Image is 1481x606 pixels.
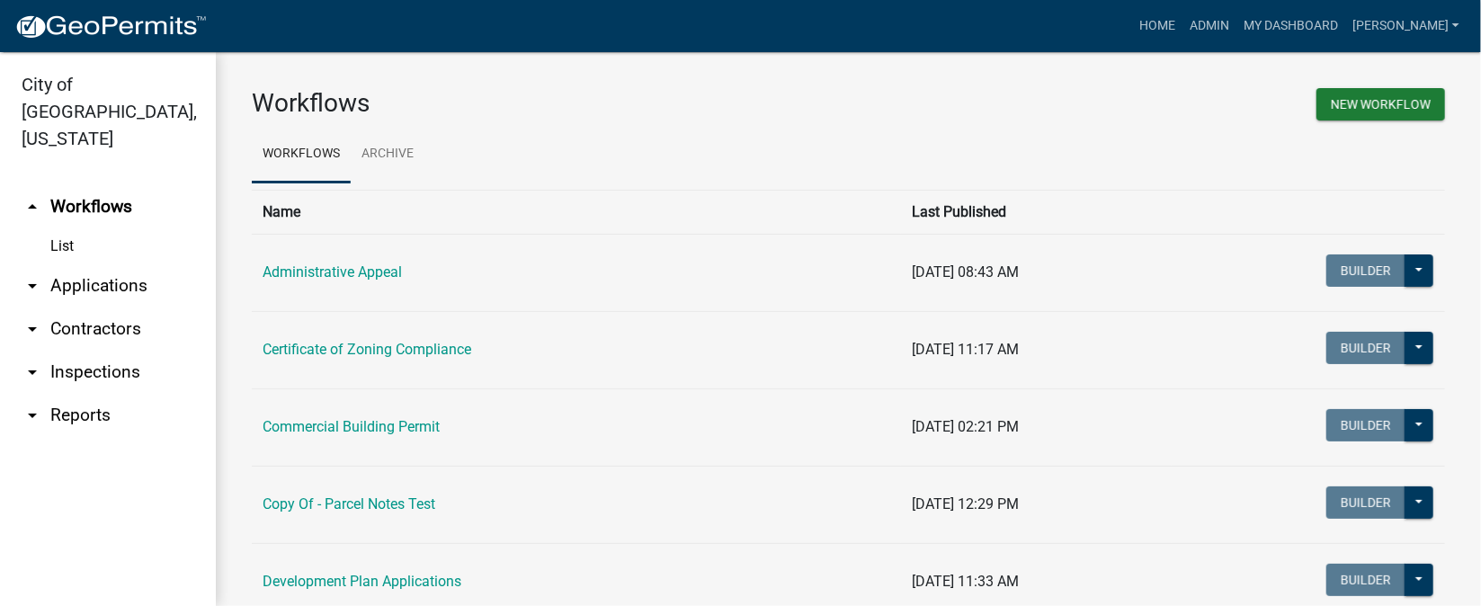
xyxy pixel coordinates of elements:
[1345,9,1467,43] a: [PERSON_NAME]
[912,495,1019,512] span: [DATE] 12:29 PM
[263,418,440,435] a: Commercial Building Permit
[22,361,43,383] i: arrow_drop_down
[263,573,461,590] a: Development Plan Applications
[1236,9,1345,43] a: My Dashboard
[22,405,43,426] i: arrow_drop_down
[912,418,1019,435] span: [DATE] 02:21 PM
[351,126,424,183] a: Archive
[912,341,1019,358] span: [DATE] 11:17 AM
[263,263,402,281] a: Administrative Appeal
[1132,9,1182,43] a: Home
[263,495,435,512] a: Copy Of - Parcel Notes Test
[1326,564,1405,596] button: Builder
[912,263,1019,281] span: [DATE] 08:43 AM
[22,196,43,218] i: arrow_drop_up
[1326,332,1405,364] button: Builder
[1316,88,1445,120] button: New Workflow
[22,318,43,340] i: arrow_drop_down
[252,88,835,119] h3: Workflows
[263,341,471,358] a: Certificate of Zoning Compliance
[1326,486,1405,519] button: Builder
[22,275,43,297] i: arrow_drop_down
[1326,409,1405,441] button: Builder
[252,126,351,183] a: Workflows
[1182,9,1236,43] a: Admin
[901,190,1171,234] th: Last Published
[252,190,901,234] th: Name
[912,573,1019,590] span: [DATE] 11:33 AM
[1326,254,1405,287] button: Builder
